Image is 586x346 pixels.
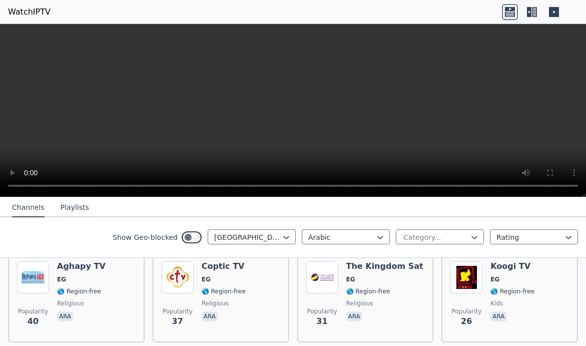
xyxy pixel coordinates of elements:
h6: Coptic TV [202,261,246,271]
button: Playlists [61,198,89,217]
span: EG [346,275,355,283]
span: Popularity [163,307,193,315]
a: WatchIPTV [8,6,51,18]
button: Channels [12,198,45,217]
p: ara [346,311,362,321]
h6: The Kingdom Sat [346,261,423,271]
img: Coptic TV [162,261,194,293]
h6: Koogi TV [490,261,534,271]
span: religious [202,299,229,307]
span: EG [202,275,211,283]
span: 37 [172,315,183,327]
span: Popularity [307,307,337,315]
span: religious [346,299,373,307]
span: 26 [461,315,472,327]
span: 🌎 Region-free [346,287,390,295]
img: The Kingdom Sat [306,261,338,293]
span: 🌎 Region-free [202,287,246,295]
h6: Aghapy TV [57,261,106,271]
span: 40 [28,315,39,327]
span: EG [490,275,499,283]
span: religious [57,299,84,307]
span: 🌎 Region-free [490,287,534,295]
p: ara [490,311,506,321]
img: Koogi TV [450,261,482,293]
span: 🌎 Region-free [57,287,101,295]
span: kids [490,299,503,307]
img: Aghapy TV [17,261,49,293]
span: Popularity [18,307,48,315]
span: EG [57,275,66,283]
span: Popularity [451,307,481,315]
span: 31 [316,315,327,327]
label: Show Geo-blocked [113,232,178,242]
p: ara [202,311,218,321]
p: ara [57,311,73,321]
